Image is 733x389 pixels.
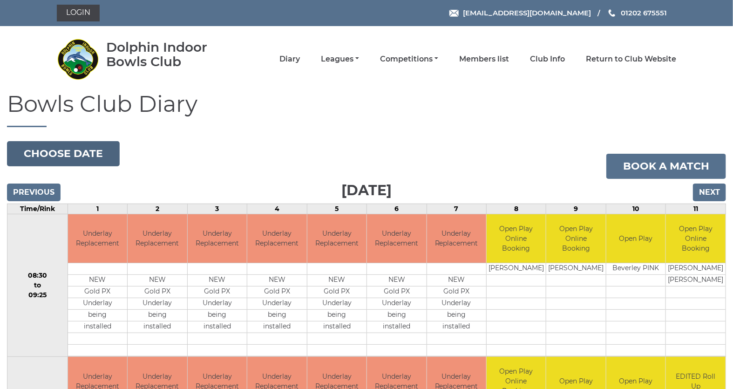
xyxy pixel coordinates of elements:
[530,54,565,64] a: Club Info
[68,275,127,287] td: NEW
[427,298,486,310] td: Underlay
[666,275,726,287] td: [PERSON_NAME]
[427,204,486,214] td: 7
[666,214,726,263] td: Open Play Online Booking
[57,38,99,80] img: Dolphin Indoor Bowls Club
[546,214,605,263] td: Open Play Online Booking
[7,184,61,201] input: Previous
[307,214,366,263] td: Underlay Replacement
[106,40,234,69] div: Dolphin Indoor Bowls Club
[367,321,426,333] td: installed
[427,275,486,287] td: NEW
[68,287,127,298] td: Gold PX
[307,287,366,298] td: Gold PX
[188,310,247,321] td: being
[609,9,615,17] img: Phone us
[68,310,127,321] td: being
[367,310,426,321] td: being
[7,141,120,166] button: Choose date
[321,54,359,64] a: Leagues
[606,263,665,275] td: Beverley PINK
[427,214,486,263] td: Underlay Replacement
[606,204,665,214] td: 10
[247,275,306,287] td: NEW
[247,287,306,298] td: Gold PX
[693,184,726,201] input: Next
[487,263,546,275] td: [PERSON_NAME]
[128,298,187,310] td: Underlay
[247,310,306,321] td: being
[128,287,187,298] td: Gold PX
[449,10,459,17] img: Email
[459,54,509,64] a: Members list
[367,204,427,214] td: 6
[187,204,247,214] td: 3
[427,287,486,298] td: Gold PX
[7,204,68,214] td: Time/Rink
[307,298,366,310] td: Underlay
[666,263,726,275] td: [PERSON_NAME]
[247,298,306,310] td: Underlay
[487,204,546,214] td: 8
[367,287,426,298] td: Gold PX
[487,214,546,263] td: Open Play Online Booking
[586,54,676,64] a: Return to Club Website
[463,8,591,17] span: [EMAIL_ADDRESS][DOMAIN_NAME]
[68,321,127,333] td: installed
[188,321,247,333] td: installed
[367,214,426,263] td: Underlay Replacement
[128,310,187,321] td: being
[7,214,68,357] td: 08:30 to 09:25
[68,298,127,310] td: Underlay
[307,310,366,321] td: being
[188,214,247,263] td: Underlay Replacement
[546,204,606,214] td: 9
[427,310,486,321] td: being
[307,204,366,214] td: 5
[307,321,366,333] td: installed
[57,5,100,21] a: Login
[449,7,591,18] a: Email [EMAIL_ADDRESS][DOMAIN_NAME]
[367,298,426,310] td: Underlay
[68,214,127,263] td: Underlay Replacement
[367,275,426,287] td: NEW
[607,7,667,18] a: Phone us 01202 675551
[247,321,306,333] td: installed
[128,214,187,263] td: Underlay Replacement
[247,214,306,263] td: Underlay Replacement
[307,275,366,287] td: NEW
[621,8,667,17] span: 01202 675551
[546,263,605,275] td: [PERSON_NAME]
[188,287,247,298] td: Gold PX
[128,321,187,333] td: installed
[666,204,726,214] td: 11
[68,204,127,214] td: 1
[7,92,726,127] h1: Bowls Club Diary
[188,275,247,287] td: NEW
[380,54,438,64] a: Competitions
[606,154,726,179] a: Book a match
[427,321,486,333] td: installed
[606,214,665,263] td: Open Play
[247,204,307,214] td: 4
[128,275,187,287] td: NEW
[279,54,300,64] a: Diary
[128,204,187,214] td: 2
[188,298,247,310] td: Underlay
